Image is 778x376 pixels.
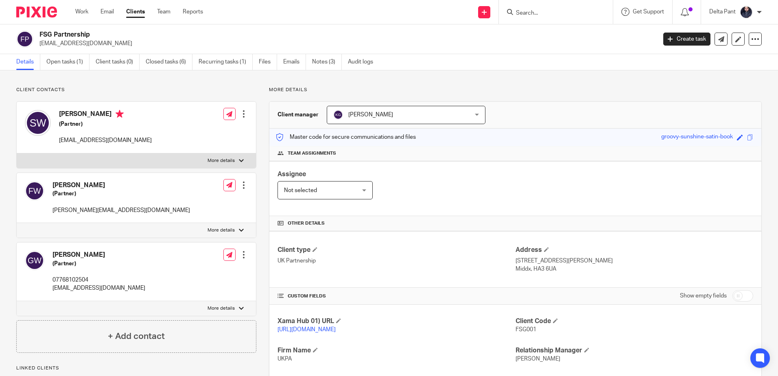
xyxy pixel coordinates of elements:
[146,54,192,70] a: Closed tasks (6)
[208,305,235,312] p: More details
[516,317,753,326] h4: Client Code
[516,265,753,273] p: Middx, HA3 6UA
[333,110,343,120] img: svg%3E
[16,365,256,372] p: Linked clients
[199,54,253,70] a: Recurring tasks (1)
[101,8,114,16] a: Email
[663,33,710,46] a: Create task
[278,111,319,119] h3: Client manager
[52,276,145,284] p: 07768102504
[208,157,235,164] p: More details
[96,54,140,70] a: Client tasks (0)
[633,9,664,15] span: Get Support
[208,227,235,234] p: More details
[59,120,152,128] h5: (Partner)
[278,293,515,299] h4: CUSTOM FIELDS
[516,257,753,265] p: [STREET_ADDRESS][PERSON_NAME]
[269,87,762,93] p: More details
[515,10,588,17] input: Search
[16,31,33,48] img: svg%3E
[516,346,753,355] h4: Relationship Manager
[740,6,753,19] img: dipesh-min.jpg
[108,330,165,343] h4: + Add contact
[348,54,379,70] a: Audit logs
[283,54,306,70] a: Emails
[278,356,292,362] span: UKPA
[284,188,317,193] span: Not selected
[278,171,306,177] span: Assignee
[680,292,727,300] label: Show empty fields
[52,260,145,268] h5: (Partner)
[348,112,393,118] span: [PERSON_NAME]
[183,8,203,16] a: Reports
[259,54,277,70] a: Files
[278,257,515,265] p: UK Partnership
[59,110,152,120] h4: [PERSON_NAME]
[16,7,57,17] img: Pixie
[516,356,560,362] span: [PERSON_NAME]
[25,110,51,136] img: svg%3E
[516,327,536,332] span: FSG001
[52,284,145,292] p: [EMAIL_ADDRESS][DOMAIN_NAME]
[39,39,651,48] p: [EMAIL_ADDRESS][DOMAIN_NAME]
[288,220,325,227] span: Other details
[126,8,145,16] a: Clients
[46,54,90,70] a: Open tasks (1)
[52,251,145,259] h4: [PERSON_NAME]
[16,54,40,70] a: Details
[278,317,515,326] h4: Xama Hub 01) URL
[709,8,736,16] p: Delta Pant
[278,327,336,332] a: [URL][DOMAIN_NAME]
[288,150,336,157] span: Team assignments
[75,8,88,16] a: Work
[39,31,529,39] h2: FSG Partnership
[116,110,124,118] i: Primary
[59,136,152,144] p: [EMAIL_ADDRESS][DOMAIN_NAME]
[52,190,190,198] h5: (Partner)
[661,133,733,142] div: groovy-sunshine-satin-book
[157,8,170,16] a: Team
[516,246,753,254] h4: Address
[25,181,44,201] img: svg%3E
[16,87,256,93] p: Client contacts
[278,246,515,254] h4: Client type
[25,251,44,270] img: svg%3E
[275,133,416,141] p: Master code for secure communications and files
[278,346,515,355] h4: Firm Name
[52,181,190,190] h4: [PERSON_NAME]
[312,54,342,70] a: Notes (3)
[52,206,190,214] p: [PERSON_NAME][EMAIL_ADDRESS][DOMAIN_NAME]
